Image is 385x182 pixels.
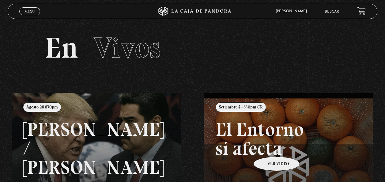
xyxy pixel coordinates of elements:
[357,7,366,15] a: View your shopping cart
[94,30,160,65] span: Vivos
[45,33,340,63] h2: En
[25,9,35,13] span: Menu
[23,15,37,19] span: Cerrar
[273,9,313,13] span: [PERSON_NAME]
[325,10,339,13] a: Buscar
